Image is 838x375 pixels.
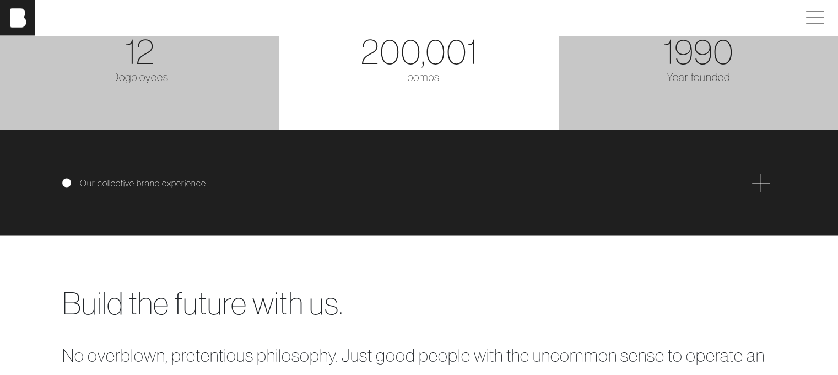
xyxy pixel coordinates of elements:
[7,69,273,85] div: Dogployees
[565,69,831,85] div: Year founded
[663,29,734,73] span: 1990
[125,29,155,73] span: 12
[62,280,776,326] div: Build the future with us.
[62,174,776,191] div: Our collective brand experience
[361,29,478,73] span: 200,001
[286,69,552,85] div: F bombs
